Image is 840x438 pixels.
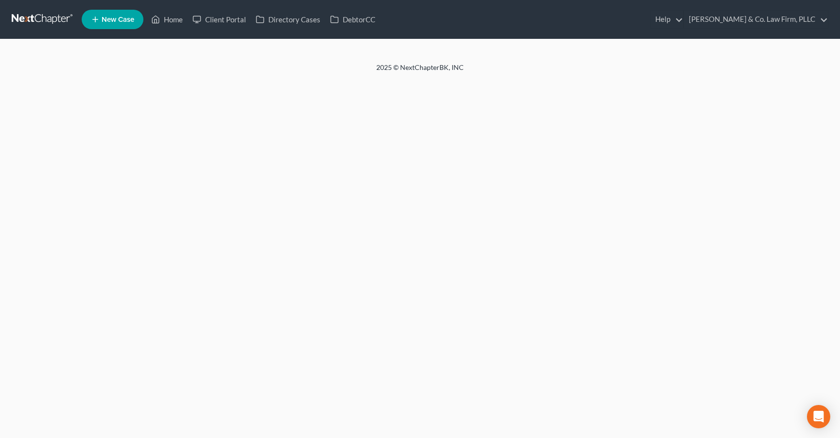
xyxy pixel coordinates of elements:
a: Help [650,11,683,28]
a: Home [146,11,188,28]
new-legal-case-button: New Case [82,10,143,29]
a: Client Portal [188,11,251,28]
a: Directory Cases [251,11,325,28]
a: [PERSON_NAME] & Co. Law Firm, PLLC [684,11,828,28]
div: Open Intercom Messenger [807,405,830,428]
a: DebtorCC [325,11,380,28]
div: 2025 © NextChapterBK, INC [143,63,697,80]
